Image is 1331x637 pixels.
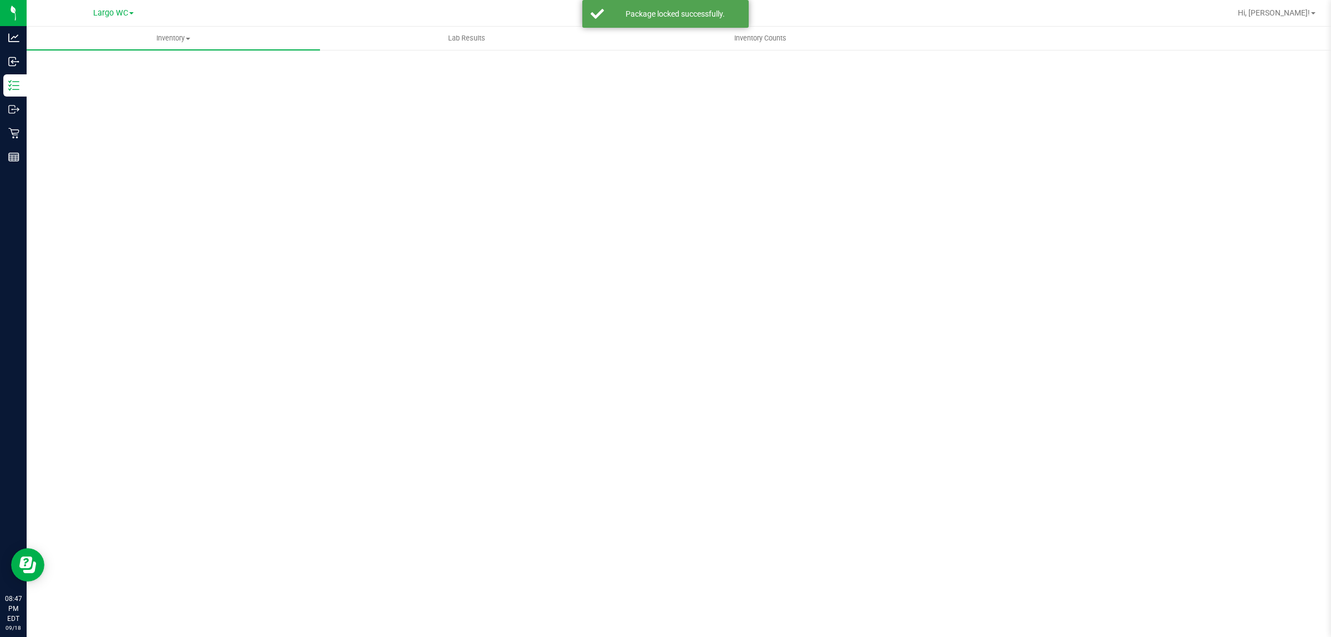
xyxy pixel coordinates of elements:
span: Largo WC [93,8,128,18]
span: Hi, [PERSON_NAME]! [1238,8,1310,17]
span: Lab Results [433,33,500,43]
inline-svg: Outbound [8,104,19,115]
a: Lab Results [320,27,613,50]
inline-svg: Reports [8,151,19,163]
p: 09/18 [5,624,22,632]
inline-svg: Inbound [8,56,19,67]
inline-svg: Analytics [8,32,19,43]
inline-svg: Inventory [8,80,19,91]
span: Inventory [27,33,320,43]
a: Inventory Counts [613,27,907,50]
iframe: Resource center [11,548,44,582]
p: 08:47 PM EDT [5,594,22,624]
span: Inventory Counts [719,33,801,43]
div: Package locked successfully. [610,8,740,19]
a: Inventory [27,27,320,50]
inline-svg: Retail [8,128,19,139]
